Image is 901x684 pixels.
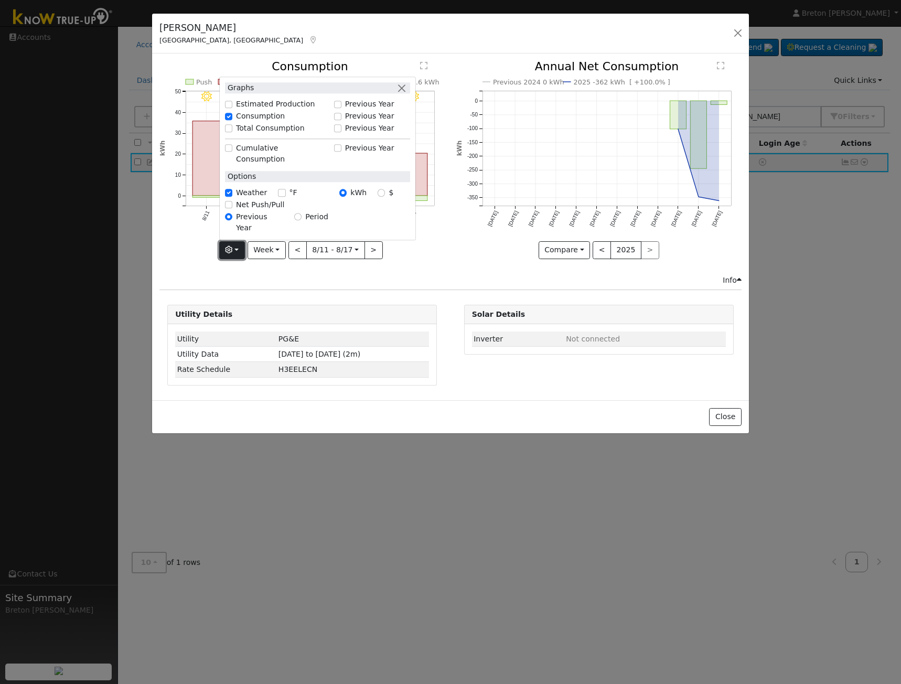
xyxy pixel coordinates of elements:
[175,347,276,362] td: Utility Data
[236,211,283,233] label: Previous Year
[236,199,284,210] label: Net Push/Pull
[236,187,267,198] label: Weather
[507,210,519,227] text: [DATE]
[534,60,679,73] text: Annual Net Consumption
[345,123,394,134] label: Previous Year
[305,211,328,222] label: Period
[588,210,600,227] text: [DATE]
[350,187,367,198] label: kWh
[568,210,580,227] text: [DATE]
[723,275,742,286] div: Info
[278,335,299,343] span: ID: 17193694, authorized: 08/19/25
[527,210,539,227] text: [DATE]
[717,199,721,203] circle: onclick=""
[278,365,317,373] span: V
[306,241,365,259] button: 8/11 - 8/17
[159,21,318,35] h5: [PERSON_NAME]
[470,112,478,117] text: -50
[236,123,305,134] label: Total Consumption
[334,113,341,120] input: Previous Year
[345,143,394,154] label: Previous Year
[711,210,723,227] text: [DATE]
[236,143,328,165] label: Cumulative Consumption
[467,167,478,173] text: -250
[278,189,285,197] input: °F
[175,110,181,115] text: 40
[201,91,212,102] i: 8/11 - Clear
[650,210,662,227] text: [DATE]
[175,310,232,318] strong: Utility Details
[159,36,303,44] span: [GEOGRAPHIC_DATA], [GEOGRAPHIC_DATA]
[334,145,341,152] input: Previous Year
[467,140,478,145] text: -150
[409,91,419,102] i: 8/17 - Clear
[493,78,564,86] text: Previous 2024 0 kWh
[593,241,611,259] button: <
[548,210,560,227] text: [DATE]
[389,187,393,198] label: $
[467,126,478,132] text: -100
[487,210,499,227] text: [DATE]
[278,350,360,358] span: [DATE] to [DATE] (2m)
[248,241,286,259] button: Week
[225,145,232,152] input: Cumulative Consumption
[192,196,220,198] rect: onclick=""
[236,99,315,110] label: Estimated Production
[467,181,478,187] text: -300
[717,61,724,70] text: 
[573,78,670,86] text: 2025 -362 kWh [ +100.0% ]
[711,101,727,104] rect: onclick=""
[472,310,525,318] strong: Solar Details
[192,121,220,196] rect: onclick=""
[696,195,701,199] circle: onclick=""
[378,189,385,197] input: $
[225,171,256,182] label: Options
[225,125,232,132] input: Total Consumption
[225,82,254,93] label: Graphs
[272,60,348,73] text: Consumption
[288,241,307,259] button: <
[670,101,686,129] rect: onclick=""
[225,213,232,220] input: Previous Year
[225,201,232,209] input: Net Push/Pull
[196,78,212,86] text: Push
[467,153,478,159] text: -200
[225,101,232,108] input: Estimated Production
[334,125,341,132] input: Previous Year
[364,241,383,259] button: >
[175,362,276,377] td: Rate Schedule
[400,196,428,201] rect: onclick=""
[609,210,621,227] text: [DATE]
[539,241,591,259] button: Compare
[289,187,297,198] label: °F
[175,131,181,136] text: 30
[456,141,463,156] text: kWh
[676,127,680,131] circle: onclick=""
[236,111,285,122] label: Consumption
[472,332,564,347] td: Inverter
[339,189,347,197] input: kWh
[629,210,641,227] text: [DATE]
[670,210,682,227] text: [DATE]
[690,210,702,227] text: [DATE]
[175,332,276,347] td: Utility
[709,408,741,426] button: Close
[308,36,318,44] a: Map
[178,193,181,199] text: 0
[175,89,181,94] text: 50
[610,241,641,259] button: 2025
[345,111,394,122] label: Previous Year
[690,101,706,168] rect: onclick=""
[345,99,394,110] label: Previous Year
[334,101,341,108] input: Previous Year
[175,172,181,178] text: 10
[225,113,232,120] input: Consumption
[475,98,478,104] text: 0
[175,152,181,157] text: 20
[467,195,478,201] text: -350
[159,141,166,156] text: kWh
[294,213,302,220] input: Period
[225,189,232,197] input: Weather
[420,61,427,70] text: 
[400,154,428,196] rect: onclick=""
